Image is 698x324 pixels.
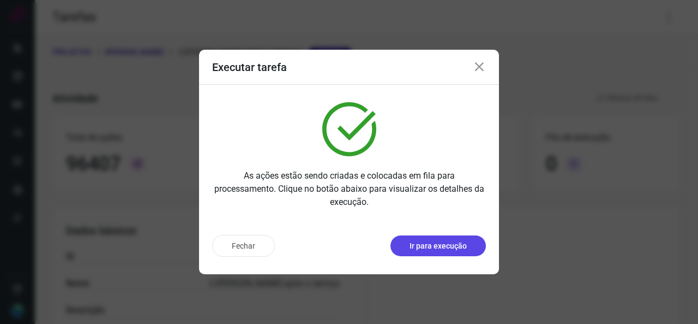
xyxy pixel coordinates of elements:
p: Ir para execução [410,240,467,252]
h3: Executar tarefa [212,61,287,74]
p: As ações estão sendo criadas e colocadas em fila para processamento. Clique no botão abaixo para ... [212,169,486,209]
img: verified.svg [322,102,376,156]
button: Ir para execução [390,235,486,256]
button: Fechar [212,235,275,257]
